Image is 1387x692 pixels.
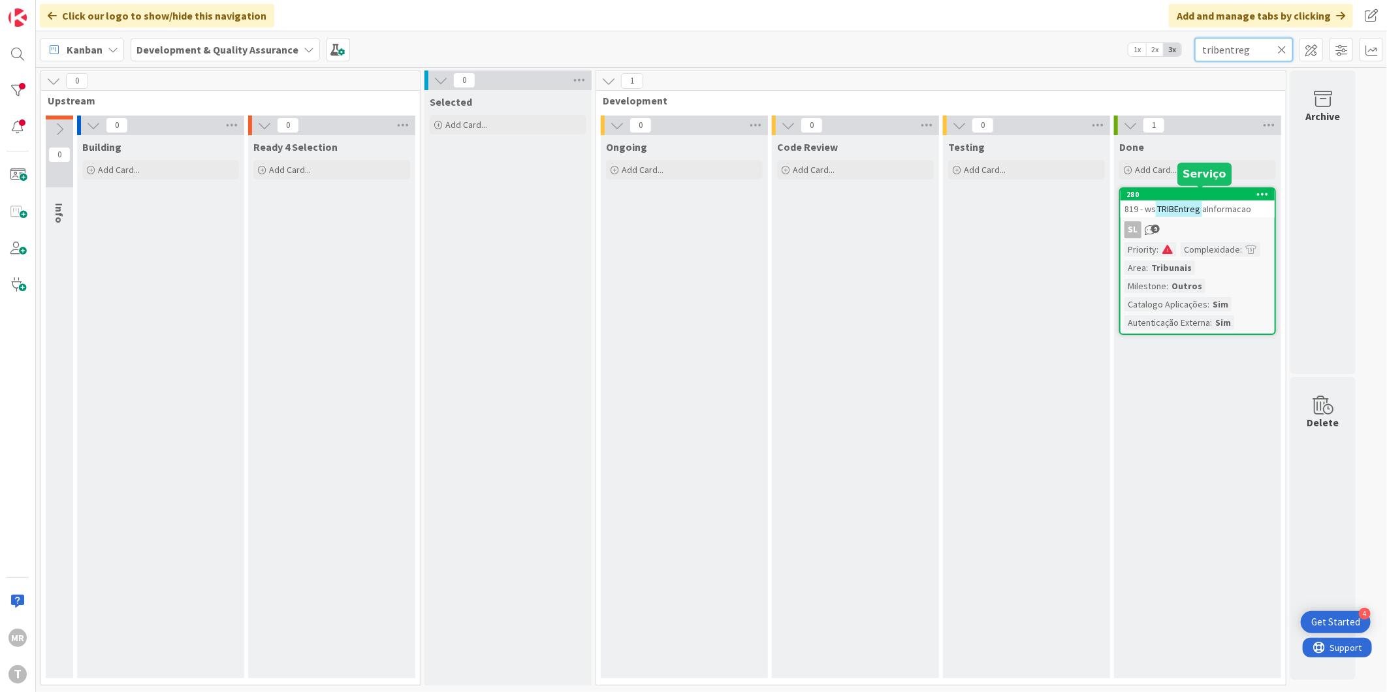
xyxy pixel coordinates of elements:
[1307,415,1339,430] div: Delete
[1207,297,1209,311] span: :
[82,140,121,153] span: Building
[40,4,274,27] div: Click our logo to show/hide this navigation
[1128,43,1146,56] span: 1x
[430,95,472,108] span: Selected
[1124,279,1166,293] div: Milestone
[8,8,27,27] img: Visit kanbanzone.com
[1212,315,1234,330] div: Sim
[48,147,71,163] span: 0
[1359,608,1371,620] div: 4
[1301,611,1371,633] div: Open Get Started checklist, remaining modules: 4
[1202,203,1251,215] span: aInformacao
[630,118,652,133] span: 0
[1151,225,1160,233] span: 9
[1210,315,1212,330] span: :
[1166,279,1168,293] span: :
[1311,616,1360,629] div: Get Started
[1124,297,1207,311] div: Catalogo Aplicações
[621,73,643,89] span: 1
[948,140,985,153] span: Testing
[793,164,835,176] span: Add Card...
[1240,242,1242,257] span: :
[67,42,103,57] span: Kanban
[972,118,994,133] span: 0
[1124,260,1146,275] div: Area
[106,118,128,133] span: 0
[1156,201,1202,216] mark: TRIBEntreg
[801,118,823,133] span: 0
[1119,140,1144,153] span: Done
[1135,164,1177,176] span: Add Card...
[1169,4,1353,27] div: Add and manage tabs by clicking
[136,43,298,56] b: Development & Quality Assurance
[622,164,663,176] span: Add Card...
[1124,221,1141,238] div: SL
[1119,187,1276,335] a: 280819 - wsTRIBEntregaInformacaoSLPriority:Complexidade:Area:TribunaisMilestone:OutrosCatalogo Ap...
[253,140,338,153] span: Ready 4 Selection
[1209,297,1232,311] div: Sim
[1146,43,1164,56] span: 2x
[1124,242,1156,257] div: Priority
[777,140,838,153] span: Code Review
[1124,315,1210,330] div: Autenticação Externa
[1126,190,1275,199] div: 280
[1146,260,1148,275] span: :
[1181,242,1240,257] div: Complexidade
[1124,203,1156,215] span: 819 - ws
[53,203,66,223] span: Info
[606,140,647,153] span: Ongoing
[1148,260,1195,275] div: Tribunais
[98,164,140,176] span: Add Card...
[1143,118,1165,133] span: 1
[8,665,27,684] div: T
[8,629,27,647] div: MR
[1183,168,1226,180] h5: Serviço
[66,73,88,89] span: 0
[603,94,1269,107] span: Development
[27,2,59,18] span: Support
[964,164,1006,176] span: Add Card...
[1164,43,1181,56] span: 3x
[48,94,404,107] span: Upstream
[1121,189,1275,217] div: 280819 - wsTRIBEntregaInformacao
[1156,242,1158,257] span: :
[1195,38,1293,61] input: Quick Filter...
[453,72,475,88] span: 0
[1121,189,1275,200] div: 280
[277,118,299,133] span: 0
[1121,221,1275,238] div: SL
[269,164,311,176] span: Add Card...
[1168,279,1205,293] div: Outros
[445,119,487,131] span: Add Card...
[1306,108,1341,124] div: Archive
